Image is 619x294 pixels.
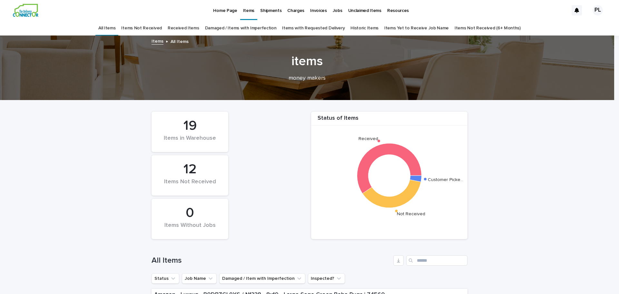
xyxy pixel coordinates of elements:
[282,21,345,36] a: Items with Requested Delivery
[205,21,277,36] a: Damaged / Items with Imperfection
[182,273,217,284] button: Job Name
[121,21,162,36] a: Items Not Received
[593,5,603,15] div: PL
[359,137,378,141] text: Received
[162,222,217,236] div: Items Without Jobs
[384,21,449,36] a: Items Yet to Receive Job Name
[162,161,217,177] div: 12
[152,256,391,265] h1: All Items
[350,21,378,36] a: Historic Items
[455,21,521,36] a: Items Not Received (6+ Months)
[397,211,425,216] text: Not Received
[162,118,217,134] div: 19
[171,37,189,45] p: All Items
[162,135,217,148] div: Items in Warehouse
[152,273,179,284] button: Status
[168,21,199,36] a: Received Items
[149,54,465,69] h1: items
[219,273,305,284] button: Damaged / Item with Imperfection
[428,177,463,182] text: Customer Picke…
[98,21,115,36] a: All Items
[311,115,467,126] div: Status of Items
[162,178,217,192] div: Items Not Received
[152,37,163,45] a: Items
[13,4,38,17] img: aCWQmA6OSGG0Kwt8cj3c
[308,273,345,284] button: Inspected?
[178,75,436,82] p: money makers
[162,205,217,221] div: 0
[406,255,467,266] input: Search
